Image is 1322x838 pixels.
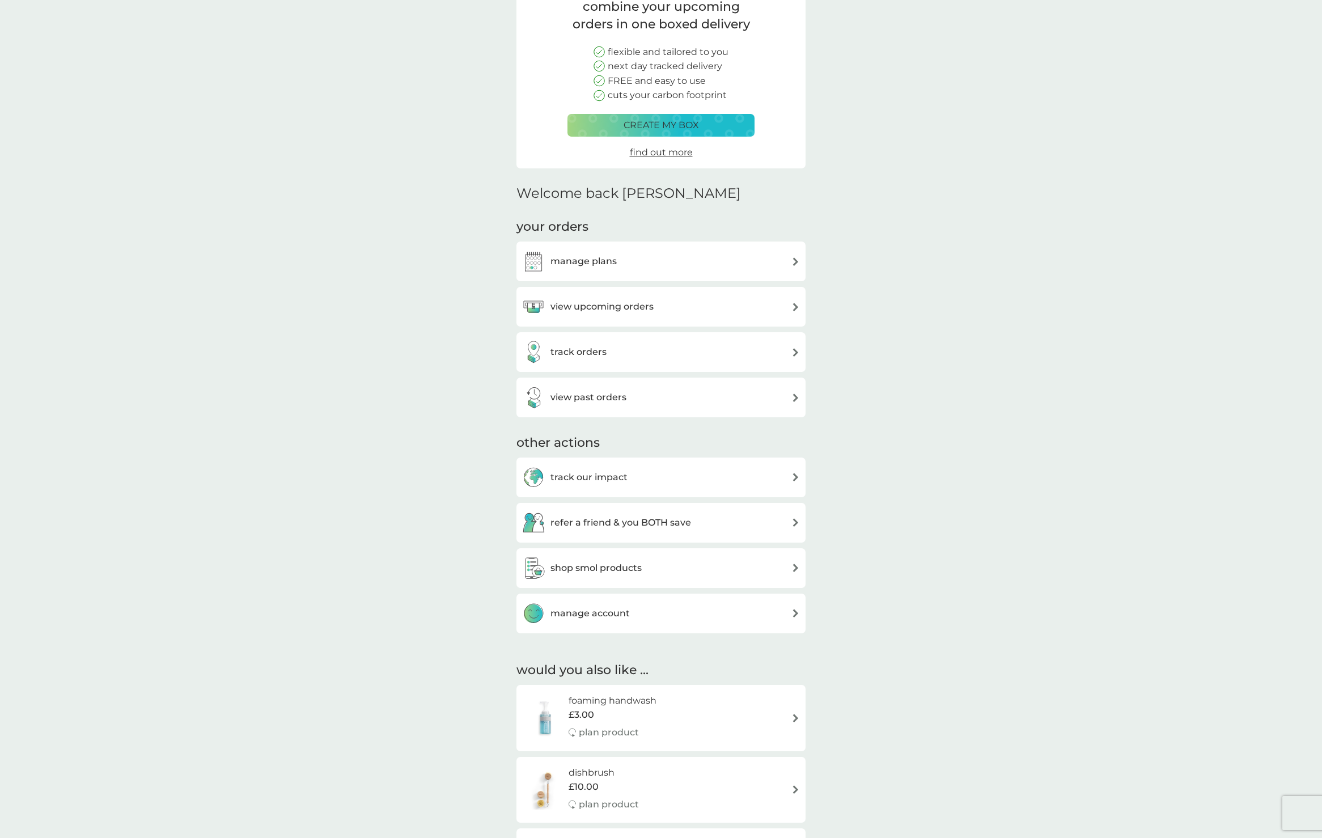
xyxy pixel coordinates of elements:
span: find out more [630,147,693,158]
h2: Welcome back [PERSON_NAME] [516,185,741,202]
img: arrow right [791,393,800,402]
img: arrow right [791,303,800,311]
h6: dishbrush [569,765,639,780]
p: create my box [624,118,699,133]
h3: view past orders [550,390,626,405]
h3: track our impact [550,470,628,485]
h3: your orders [516,218,588,236]
p: next day tracked delivery [608,59,722,74]
h3: track orders [550,345,607,359]
img: arrow right [791,257,800,266]
img: foaming handwash [522,698,569,738]
img: arrow right [791,518,800,527]
img: arrow right [791,785,800,794]
img: arrow right [791,609,800,617]
h3: shop smol products [550,561,642,575]
h6: foaming handwash [569,693,656,708]
img: arrow right [791,714,800,722]
h3: view upcoming orders [550,299,654,314]
h2: would you also like ... [516,662,806,679]
img: arrow right [791,564,800,572]
p: FREE and easy to use [608,74,706,88]
span: £10.00 [569,780,599,794]
h3: manage account [550,606,630,621]
p: cuts your carbon footprint [608,88,727,103]
h3: other actions [516,434,600,452]
a: find out more [630,145,693,160]
p: flexible and tailored to you [608,45,728,60]
p: plan product [579,725,639,740]
h3: manage plans [550,254,617,269]
img: arrow right [791,473,800,481]
img: arrow right [791,348,800,357]
h3: refer a friend & you BOTH save [550,515,691,530]
p: plan product [579,797,639,812]
span: £3.00 [569,708,594,722]
img: dishbrush [522,770,569,810]
button: create my box [567,114,755,137]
